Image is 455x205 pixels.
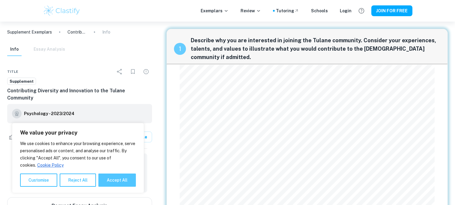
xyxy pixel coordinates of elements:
[174,43,186,55] div: recipe
[7,43,22,56] button: Info
[127,66,139,78] div: Bookmark
[140,66,152,78] div: Report issue
[371,5,412,16] button: JOIN FOR FREE
[67,29,87,35] p: Contributing Diversity and Innovation to the Tulane Community
[7,29,52,35] a: Supplement Exemplars
[20,174,57,187] button: Customise
[24,109,74,118] a: Psychology - 2023/2024
[191,36,440,61] span: Describe why you are interested in joining the Tulane community. Consider your experiences, talen...
[60,174,96,187] button: Reject All
[37,162,64,168] a: Cookie Policy
[276,7,299,14] a: Tutoring
[340,7,352,14] a: Login
[241,7,261,14] p: Review
[201,7,229,14] p: Exemplars
[114,66,126,78] div: Share
[7,79,36,85] span: Supplement
[98,174,136,187] button: Accept All
[311,7,328,14] a: Schools
[7,69,18,74] span: Title
[7,87,152,102] h6: Contributing Diversity and Innovation to the Tulane Community
[7,78,36,85] a: Supplement
[102,29,110,35] p: Info
[20,140,136,169] p: We use cookies to enhance your browsing experience, serve personalised ads or content, and analys...
[24,110,74,117] h6: Psychology - 2023/2024
[20,129,136,136] p: We value your privacy
[12,123,144,193] div: We value your privacy
[43,5,81,17] img: Clastify logo
[356,6,367,16] button: Help and Feedback
[7,132,22,142] div: Like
